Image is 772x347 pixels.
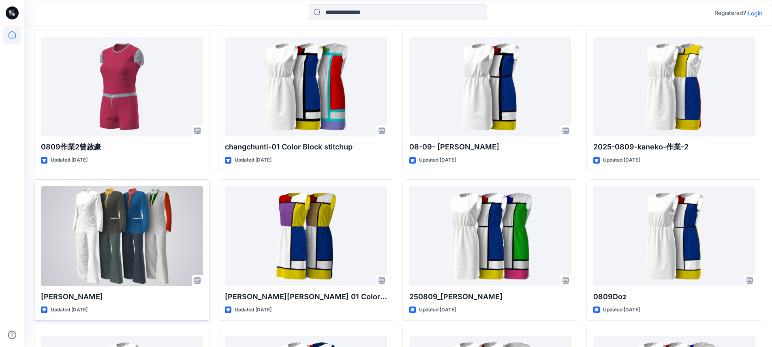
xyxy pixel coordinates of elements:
a: 0809作業2曾啟豪 [41,37,203,137]
a: changchunti-01 Color Block stitchup [225,37,387,137]
p: Registered? [714,8,746,18]
a: 08-09- Lynn Lee [409,37,571,137]
p: Updated [DATE] [419,306,456,314]
p: Updated [DATE] [235,306,272,314]
p: [PERSON_NAME] [41,291,203,302]
p: Updated [DATE] [603,156,640,164]
p: [PERSON_NAME][PERSON_NAME] 01 Color Block stitchup20250809 [225,291,387,302]
p: Updated [DATE] [51,306,88,314]
p: Updated [DATE] [51,156,88,164]
p: Updated [DATE] [235,156,272,164]
p: 250809_[PERSON_NAME] [409,291,571,302]
p: 0809作業2曾啟豪 [41,141,203,153]
p: Login [748,9,762,17]
p: changchunti-01 Color Block stitchup [225,141,387,153]
p: 2025-0809-kaneko-作業-2 [593,141,755,153]
p: Updated [DATE] [603,306,640,314]
p: 08-09- [PERSON_NAME] [409,141,571,153]
a: 莫尼斯Jeff Chen 01 Color Block stitchup20250809 [225,186,387,286]
a: Jenny [41,186,203,286]
p: 0809Doz [593,291,755,302]
a: 0809Doz [593,186,755,286]
a: 250809_許雯雅 [409,186,571,286]
a: 2025-0809-kaneko-作業-2 [593,37,755,137]
p: Updated [DATE] [419,156,456,164]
